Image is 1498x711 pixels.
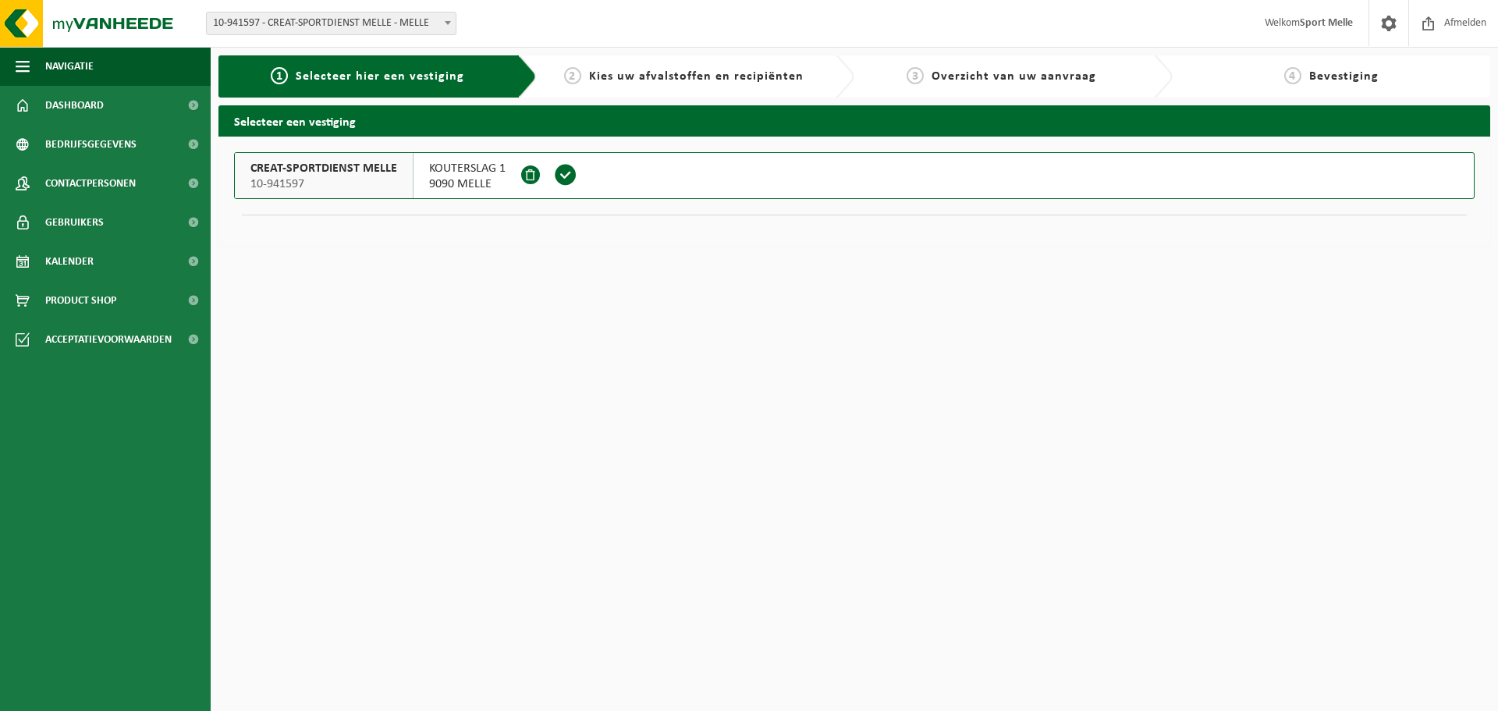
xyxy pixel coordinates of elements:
span: Gebruikers [45,203,104,242]
strong: Sport Melle [1300,17,1353,29]
span: 10-941597 [250,176,397,192]
span: Selecteer hier een vestiging [296,70,464,83]
span: Bevestiging [1309,70,1379,83]
span: Product Shop [45,281,116,320]
span: 4 [1284,67,1301,84]
span: 2 [564,67,581,84]
span: KOUTERSLAG 1 [429,161,506,176]
span: 10-941597 - CREAT-SPORTDIENST MELLE - MELLE [207,12,456,34]
span: 1 [271,67,288,84]
span: Kalender [45,242,94,281]
button: CREAT-SPORTDIENST MELLE 10-941597 KOUTERSLAG 19090 MELLE [234,152,1475,199]
span: Acceptatievoorwaarden [45,320,172,359]
span: Dashboard [45,86,104,125]
span: 10-941597 - CREAT-SPORTDIENST MELLE - MELLE [206,12,456,35]
span: 3 [907,67,924,84]
span: Overzicht van uw aanvraag [932,70,1096,83]
span: Navigatie [45,47,94,86]
span: Kies uw afvalstoffen en recipiënten [589,70,804,83]
span: Bedrijfsgegevens [45,125,137,164]
span: CREAT-SPORTDIENST MELLE [250,161,397,176]
span: 9090 MELLE [429,176,506,192]
h2: Selecteer een vestiging [218,105,1490,136]
span: Contactpersonen [45,164,136,203]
